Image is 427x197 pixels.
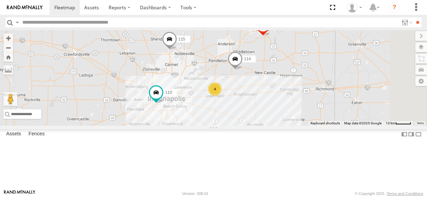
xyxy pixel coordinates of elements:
button: Zoom out [3,43,13,52]
label: Dock Summary Table to the Right [408,129,415,139]
button: Zoom Home [3,52,13,62]
label: Fences [25,130,48,139]
span: 114 [244,57,251,61]
div: 4 [208,82,222,96]
button: Map Scale: 10 km per 42 pixels [384,121,413,126]
button: Drag Pegman onto the map to open Street View [3,92,17,106]
a: Terms and Conditions [387,192,423,196]
div: © Copyright 2025 - [355,192,423,196]
span: 115 [178,37,185,41]
button: Zoom in [3,34,13,43]
div: Version: 308.01 [182,192,208,196]
span: 10 km [386,121,395,125]
a: Visit our Website [4,190,35,197]
label: Search Query [14,17,20,27]
span: Map data ©2025 Google [344,121,382,125]
i: ? [389,2,400,13]
label: Dock Summary Table to the Left [401,129,408,139]
label: Measure [3,65,13,75]
label: Search Filter Options [399,17,414,27]
label: Map Settings [415,76,427,86]
label: Hide Summary Table [415,129,422,139]
span: 110 [165,90,172,95]
img: rand-logo.svg [7,5,43,10]
label: Assets [3,130,24,139]
button: Keyboard shortcuts [310,121,340,126]
a: Terms (opens in new tab) [417,122,424,125]
div: Brandon Hickerson [344,2,364,13]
